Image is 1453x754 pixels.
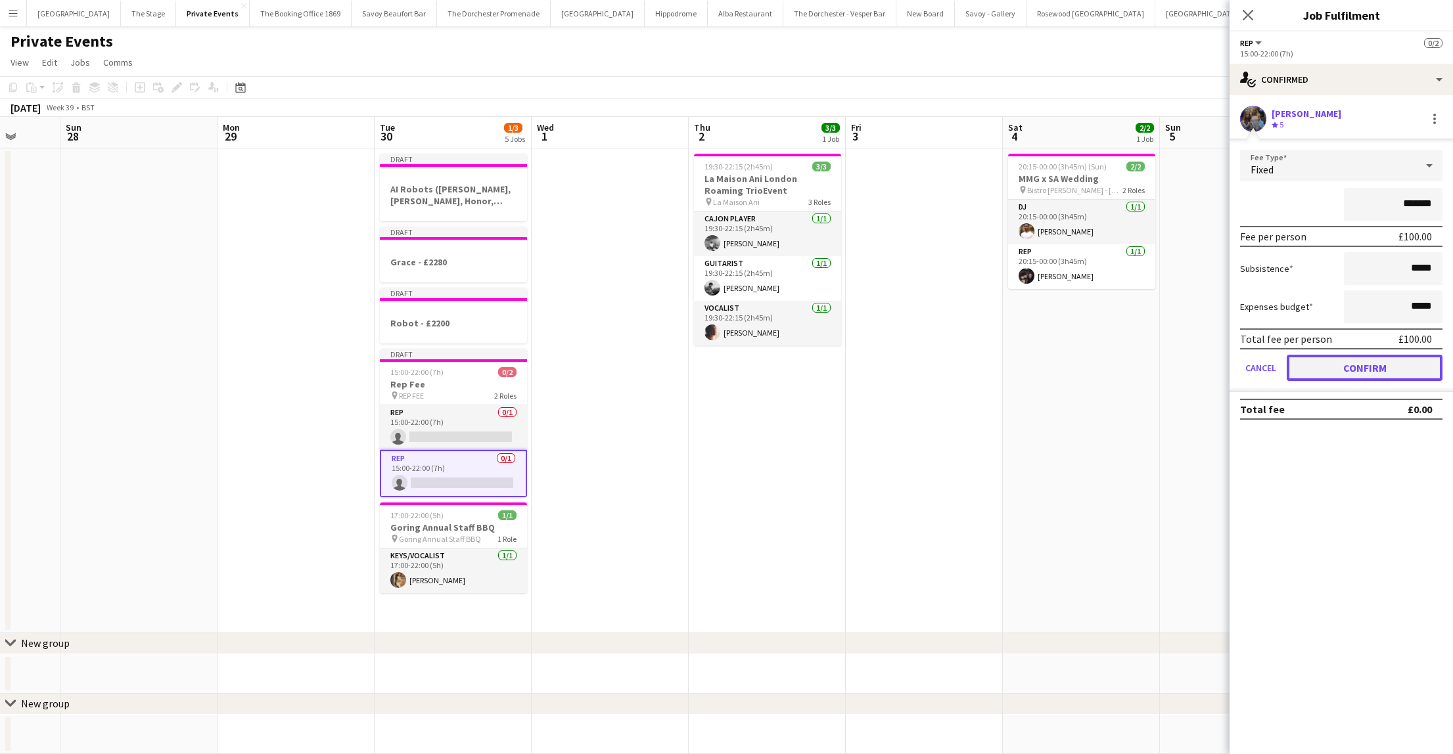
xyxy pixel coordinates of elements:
label: Expenses budget [1240,301,1313,313]
app-card-role: Rep0/115:00-22:00 (7h) [380,450,527,497]
button: [GEOGRAPHIC_DATA] [551,1,645,26]
span: La Maison Ani [713,197,760,207]
h1: Private Events [11,32,113,51]
app-job-card: DraftAI Robots ([PERSON_NAME], [PERSON_NAME], Honor, [PERSON_NAME]) £300 per person [380,154,527,221]
span: 2 Roles [1122,185,1145,195]
span: 1/3 [504,123,522,133]
div: 5 Jobs [505,134,525,144]
span: 19:30-22:15 (2h45m) [704,162,773,171]
span: Mon [223,122,240,133]
button: New Board [896,1,955,26]
span: Bistro [PERSON_NAME] - [GEOGRAPHIC_DATA] [1027,185,1122,195]
a: Jobs [65,54,95,71]
div: Confirmed [1230,64,1453,95]
span: Sat [1008,122,1023,133]
span: 3 Roles [808,197,831,207]
a: Edit [37,54,62,71]
app-card-role: Rep0/115:00-22:00 (7h) [380,405,527,450]
label: Subsistence [1240,263,1293,275]
div: 1 Job [1136,134,1153,144]
div: 17:00-22:00 (5h)1/1Goring Annual Staff BBQ Goring Annual Staff BBQ1 RoleKeys/Vocalist1/117:00-22:... [380,502,527,593]
div: Total fee per person [1240,332,1332,345]
span: 20:15-00:00 (3h45m) (Sun) [1019,162,1107,171]
button: Confirm [1287,355,1442,381]
div: Draft [380,227,527,237]
app-card-role: Rep1/120:15-00:00 (3h45m)[PERSON_NAME] [1008,244,1155,289]
h3: Rep Fee [380,378,527,390]
app-card-role: Vocalist1/119:30-22:15 (2h45m)[PERSON_NAME] [694,301,841,345]
span: Sun [66,122,81,133]
a: Comms [98,54,138,71]
span: 2/2 [1136,123,1154,133]
div: Draft [380,288,527,298]
div: New group [21,697,70,710]
div: BST [81,102,95,112]
span: 2 [692,129,710,144]
div: New group [21,636,70,650]
span: 1 Role [497,534,517,544]
span: Rep [1240,38,1253,48]
app-card-role: Keys/Vocalist1/117:00-22:00 (5h)[PERSON_NAME] [380,548,527,593]
app-job-card: Draft15:00-22:00 (7h)0/2Rep Fee REP FEE2 RolesRep0/115:00-22:00 (7h) Rep0/115:00-22:00 (7h) [380,349,527,497]
div: £100.00 [1398,230,1432,243]
span: REP FEE [399,391,424,401]
app-card-role: Guitarist1/119:30-22:15 (2h45m)[PERSON_NAME] [694,256,841,301]
button: The Dorchester - Vesper Bar [783,1,896,26]
button: The Stage [121,1,176,26]
span: 3 [849,129,862,144]
h3: Robot - £2200 [380,317,527,329]
h3: Job Fulfilment [1230,7,1453,24]
button: Private Events [176,1,250,26]
button: Hippodrome [645,1,708,26]
h3: AI Robots ([PERSON_NAME], [PERSON_NAME], Honor, [PERSON_NAME]) £300 per person [380,183,527,207]
span: 1 [535,129,554,144]
app-job-card: 20:15-00:00 (3h45m) (Sun)2/2MMG x SA Wedding Bistro [PERSON_NAME] - [GEOGRAPHIC_DATA]2 RolesDJ1/1... [1008,154,1155,289]
span: 0/2 [1424,38,1442,48]
span: 2 Roles [494,391,517,401]
span: Tue [380,122,395,133]
button: The Booking Office 1869 [250,1,352,26]
h3: Grace - £2280 [380,256,527,268]
button: The Dorchester Promenade [437,1,551,26]
h3: La Maison Ani London Roaming TrioEvent [694,173,841,196]
span: 3/3 [812,162,831,171]
button: Savoy - Gallery [955,1,1026,26]
span: Edit [42,56,57,68]
button: [GEOGRAPHIC_DATA] [27,1,121,26]
app-card-role: Cajon Player1/119:30-22:15 (2h45m)[PERSON_NAME] [694,211,841,256]
div: [PERSON_NAME] [1272,108,1341,120]
div: £100.00 [1398,332,1432,345]
span: 17:00-22:00 (5h) [390,510,444,520]
div: [DATE] [11,101,41,114]
button: Savoy Beaufort Bar [352,1,437,26]
span: 5 [1163,129,1181,144]
a: View [5,54,34,71]
span: 30 [378,129,395,144]
span: Thu [694,122,710,133]
div: Draft [380,154,527,164]
span: Fixed [1251,163,1274,176]
span: Jobs [70,56,90,68]
span: 4 [1006,129,1023,144]
button: Cancel [1240,355,1281,381]
div: Draft [380,349,527,359]
h3: Goring Annual Staff BBQ [380,521,527,533]
button: Alba Restaurant [708,1,783,26]
button: [GEOGRAPHIC_DATA] [1155,1,1249,26]
span: Fri [851,122,862,133]
app-job-card: 19:30-22:15 (2h45m)3/3La Maison Ani London Roaming TrioEvent La Maison Ani3 RolesCajon Player1/11... [694,154,841,345]
span: Sun [1165,122,1181,133]
span: 29 [221,129,240,144]
span: 5 [1280,120,1283,129]
div: 15:00-22:00 (7h) [1240,49,1442,58]
span: Comms [103,56,133,68]
div: DraftGrace - £2280 [380,227,527,282]
div: 1 Job [822,134,839,144]
div: Total fee [1240,403,1285,416]
div: Fee per person [1240,230,1306,243]
button: Rosewood [GEOGRAPHIC_DATA] [1026,1,1155,26]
